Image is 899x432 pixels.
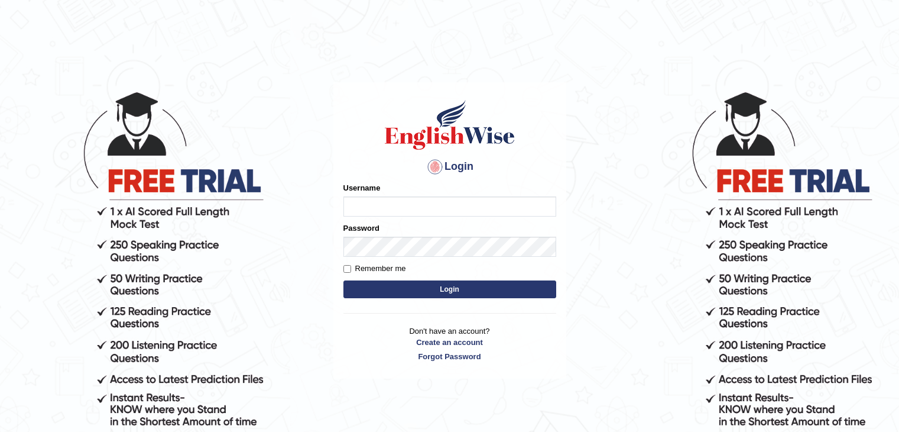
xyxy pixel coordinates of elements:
input: Remember me [343,265,351,273]
a: Forgot Password [343,351,556,362]
button: Login [343,281,556,298]
p: Don't have an account? [343,325,556,362]
a: Create an account [343,337,556,348]
img: Logo of English Wise sign in for intelligent practice with AI [382,98,517,151]
label: Remember me [343,263,406,275]
label: Username [343,182,381,194]
h4: Login [343,157,556,176]
label: Password [343,223,379,234]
